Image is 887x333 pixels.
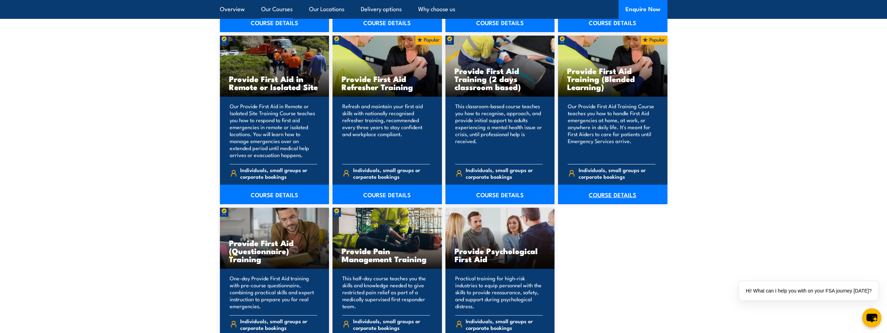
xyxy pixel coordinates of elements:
p: One-day Provide First Aid training with pre-course questionnaire, combining practical skills and ... [230,275,317,310]
h3: Provide First Aid (Questionnaire) Training [229,239,320,263]
span: Individuals, small groups or corporate bookings [353,166,430,180]
a: COURSE DETAILS [445,13,555,32]
p: This classroom-based course teaches you how to recognise, approach, and provide initial support t... [455,103,543,158]
a: COURSE DETAILS [558,13,667,32]
h3: Provide Pain Management Training [342,247,433,263]
p: Our Provide First Aid in Remote or Isolated Site Training Course teaches you how to respond to fi... [230,103,317,158]
button: chat-button [862,308,881,327]
span: Individuals, small groups or corporate bookings [466,318,543,331]
span: Individuals, small groups or corporate bookings [353,318,430,331]
p: Our Provide First Aid Training Course teaches you how to handle First Aid emergencies at home, at... [568,103,656,158]
p: Practical training for high-risk industries to equip personnel with the skills to provide reassur... [455,275,543,310]
div: Hi! What can I help you with on your FSA journey [DATE]? [739,281,879,301]
a: COURSE DETAILS [332,13,442,32]
h3: Provide First Aid in Remote or Isolated Site [229,75,320,91]
p: This half-day course teaches you the skills and knowledge needed to give restricted pain relief a... [342,275,430,310]
p: Refresh and maintain your first aid skills with nationally recognised refresher training, recomme... [342,103,430,158]
h3: Provide First Aid Training (Blended Learning) [567,67,658,91]
a: COURSE DETAILS [445,185,555,204]
a: COURSE DETAILS [558,185,667,204]
a: COURSE DETAILS [220,185,329,204]
h3: Provide First Aid Training (2 days classroom based) [455,67,546,91]
h3: Provide Psychological First Aid [455,247,546,263]
a: COURSE DETAILS [332,185,442,204]
span: Individuals, small groups or corporate bookings [240,166,317,180]
h3: Provide First Aid Refresher Training [342,75,433,91]
span: Individuals, small groups or corporate bookings [240,318,317,331]
span: Individuals, small groups or corporate bookings [466,166,543,180]
span: Individuals, small groups or corporate bookings [579,166,656,180]
a: COURSE DETAILS [220,13,329,32]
